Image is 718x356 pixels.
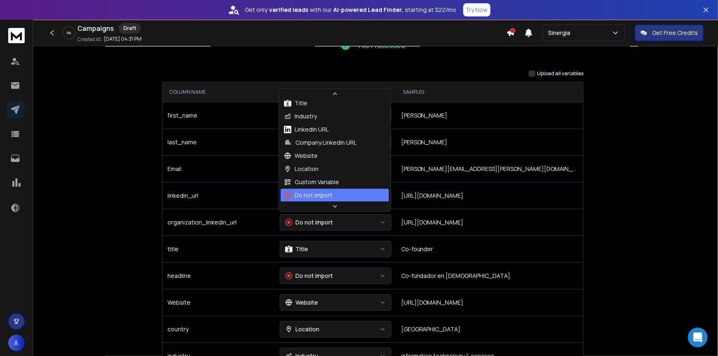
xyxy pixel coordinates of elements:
[163,289,275,316] td: Website
[284,139,357,147] div: Company LinkedIn URL
[396,236,583,262] td: Co-founder
[163,209,275,236] td: organization_linkedin_url
[285,325,320,333] div: Location
[275,82,396,102] th: SELECT TYPE
[163,182,275,209] td: linkedin_url
[396,182,583,209] td: [URL][DOMAIN_NAME]
[163,129,275,155] td: last_name
[270,6,309,14] strong: verified leads
[163,82,275,102] th: COLUMN NAME
[163,262,275,289] td: headline
[284,178,339,186] div: Custom Variable
[548,29,574,37] p: Sinergia
[285,218,333,227] div: Do not import
[396,129,583,155] td: [PERSON_NAME]
[396,209,583,236] td: [URL][DOMAIN_NAME]
[119,23,141,34] div: Draft
[284,99,307,107] div: Title
[77,23,114,33] h1: Campaigns
[396,289,583,316] td: [URL][DOMAIN_NAME]
[334,6,404,14] strong: AI-powered Lead Finder,
[537,70,583,77] label: Upload all variables
[396,82,583,102] th: SAMPLES
[285,298,318,307] div: Website
[285,272,333,280] div: Do not import
[466,6,488,14] p: Try Now
[77,36,102,43] p: Created At:
[396,316,583,342] td: [GEOGRAPHIC_DATA]
[284,191,332,199] div: Do not import
[284,152,318,160] div: Website
[8,335,25,351] span: A
[284,165,318,173] div: Location
[163,102,275,129] td: first_name
[396,262,583,289] td: Co-fundador en [DEMOGRAPHIC_DATA]
[396,155,583,182] td: [PERSON_NAME][EMAIL_ADDRESS][PERSON_NAME][DOMAIN_NAME]
[284,112,317,120] div: Industry
[163,236,275,262] td: title
[245,6,457,14] p: Get only with our starting at $22/mo
[284,125,329,134] div: LinkedIn URL
[163,155,275,182] td: Email
[163,316,275,342] td: country
[688,328,708,347] div: Open Intercom Messenger
[8,28,25,43] img: logo
[104,36,142,42] p: [DATE] 04:31 PM
[285,245,309,253] div: Title
[67,30,72,35] p: 0 %
[652,29,698,37] p: Get Free Credits
[396,102,583,129] td: [PERSON_NAME]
